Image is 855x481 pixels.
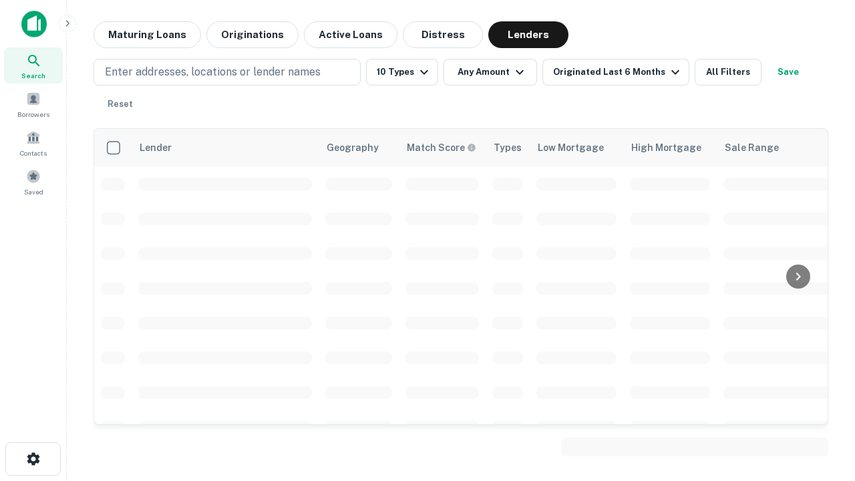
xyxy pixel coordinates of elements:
a: Saved [4,164,63,200]
div: Lender [140,140,172,156]
h6: Match Score [407,140,474,155]
th: Sale Range [717,129,837,166]
button: Save your search to get updates of matches that match your search criteria. [767,59,810,86]
th: High Mortgage [623,129,717,166]
button: Enter addresses, locations or lender names [94,59,361,86]
button: Originations [206,21,299,48]
button: Reset [99,91,142,118]
button: Distress [403,21,483,48]
div: Originated Last 6 Months [553,64,683,80]
button: Originated Last 6 Months [542,59,689,86]
div: High Mortgage [631,140,701,156]
div: Sale Range [725,140,779,156]
p: Enter addresses, locations or lender names [105,64,321,80]
a: Contacts [4,125,63,161]
th: Lender [132,129,319,166]
th: Low Mortgage [530,129,623,166]
a: Borrowers [4,86,63,122]
img: capitalize-icon.png [21,11,47,37]
button: Any Amount [444,59,537,86]
span: Borrowers [17,109,49,120]
span: Saved [24,186,43,197]
span: Contacts [20,148,47,158]
th: Geography [319,129,399,166]
button: Lenders [488,21,568,48]
th: Capitalize uses an advanced AI algorithm to match your search with the best lender. The match sco... [399,129,486,166]
th: Types [486,129,530,166]
button: Active Loans [304,21,397,48]
div: Types [494,140,522,156]
div: Low Mortgage [538,140,604,156]
button: All Filters [695,59,761,86]
a: Search [4,47,63,84]
div: Geography [327,140,379,156]
button: 10 Types [366,59,438,86]
span: Search [21,70,45,81]
iframe: Chat Widget [788,374,855,438]
button: Maturing Loans [94,21,201,48]
div: Capitalize uses an advanced AI algorithm to match your search with the best lender. The match sco... [407,140,476,155]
